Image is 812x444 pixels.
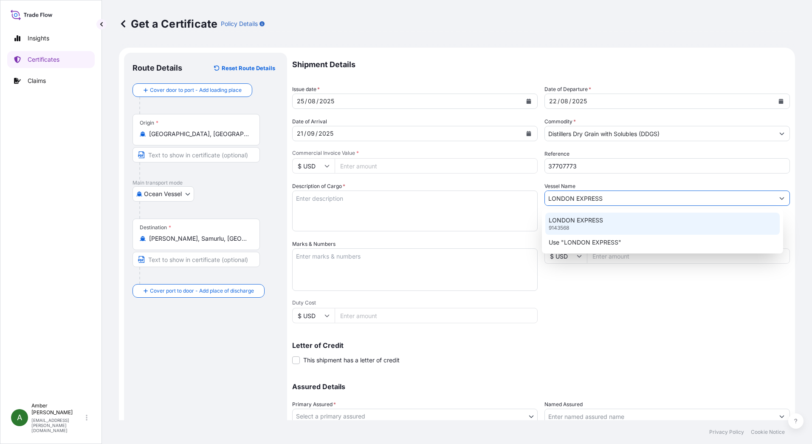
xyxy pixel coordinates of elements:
[150,86,242,94] span: Cover door to port - Add loading place
[549,238,621,247] p: Use "LONDON EXPRESS"
[150,287,254,295] span: Cover port to door - Add place of discharge
[292,342,790,349] p: Letter of Credit
[587,248,790,264] input: Enter amount
[522,94,536,108] button: Calendar
[28,34,49,43] p: Insights
[133,179,279,186] p: Main transport mode
[774,191,789,206] button: Show suggestions
[709,429,744,435] p: Privacy Policy
[545,191,774,206] input: Type to search vessel name or IMO
[522,127,536,140] button: Calendar
[140,224,171,231] div: Destination
[316,96,319,106] div: /
[304,128,306,139] div: /
[544,182,575,191] label: Vessel Name
[31,402,84,416] p: Amber [PERSON_NAME]
[335,308,538,323] input: Enter amount
[133,63,182,73] p: Route Details
[303,356,400,364] span: This shipment has a letter of credit
[221,20,258,28] p: Policy Details
[569,96,571,106] div: /
[292,85,320,94] span: Issue date
[292,53,790,77] p: Shipment Details
[558,96,560,106] div: /
[319,96,335,106] div: year,
[545,409,774,424] input: Assured Name
[17,413,22,422] span: A
[549,216,603,225] p: LONDON EXPRESS
[292,182,345,191] label: Description of Cargo
[296,128,304,139] div: day,
[292,117,327,126] span: Date of Arrival
[560,96,569,106] div: month,
[571,96,588,106] div: year,
[292,383,790,390] p: Assured Details
[307,96,316,106] div: month,
[544,85,591,94] span: Date of Departure
[140,120,158,126] div: Origin
[296,96,305,106] div: day,
[544,158,790,174] input: Enter booking reference
[316,128,318,139] div: /
[119,17,217,31] p: Get a Certificate
[149,234,249,243] input: Destination
[306,128,316,139] div: month,
[292,240,336,248] label: Marks & Numbers
[545,213,780,250] div: Suggestions
[292,299,538,306] span: Duty Cost
[544,400,583,409] label: Named Assured
[28,55,59,64] p: Certificates
[133,252,260,267] input: Text to appear on certificate
[318,128,334,139] div: year,
[774,94,788,108] button: Calendar
[133,186,194,202] button: Select transport
[544,150,570,158] label: Reference
[544,117,576,126] label: Commodity
[774,409,789,424] button: Show suggestions
[133,147,260,162] input: Text to appear on certificate
[549,225,569,231] p: 9143568
[28,77,46,85] p: Claims
[296,412,365,421] span: Select a primary assured
[144,190,182,198] span: Ocean Vessel
[149,130,249,138] input: Origin
[305,96,307,106] div: /
[335,158,538,174] input: Enter amount
[548,96,558,106] div: day,
[31,418,84,433] p: [EMAIL_ADDRESS][PERSON_NAME][DOMAIN_NAME]
[292,400,336,409] span: Primary Assured
[774,126,789,141] button: Show suggestions
[292,150,538,157] span: Commercial Invoice Value
[751,429,785,435] p: Cookie Notice
[222,64,275,72] p: Reset Route Details
[545,126,774,141] input: Type to search commodity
